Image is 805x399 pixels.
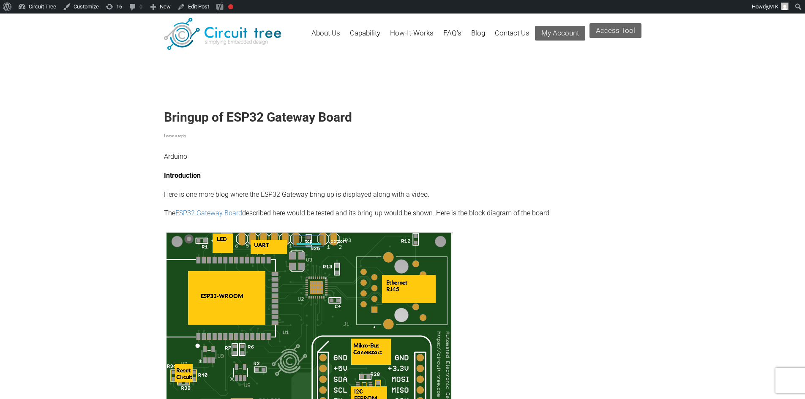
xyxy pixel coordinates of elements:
strong: Introduction [164,171,201,179]
a: FAQ’s [443,23,461,51]
div: Focus keyphrase not set [228,4,233,9]
p: The described here would be tested and its bring-up would be shown. Here is the block diagram of ... [164,207,641,219]
span: M K [769,3,778,10]
a: Access Tool [589,22,641,36]
p: Here is one more blog where the ESP32 Gateway bring up is displayed along with a video. [164,189,641,200]
a: My Account [535,26,585,41]
h1: Bringup of ESP32 Gateway Board [164,110,641,125]
a: Contact Us [495,23,529,51]
a: Leave a reply [164,133,186,138]
img: Circuit Tree [164,18,281,50]
a: How-It-Works [390,23,434,51]
a: About Us [311,23,340,51]
a: Blog [471,23,485,51]
a: Capability [350,23,380,51]
a: ESP32 Gateway Board [175,209,242,217]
